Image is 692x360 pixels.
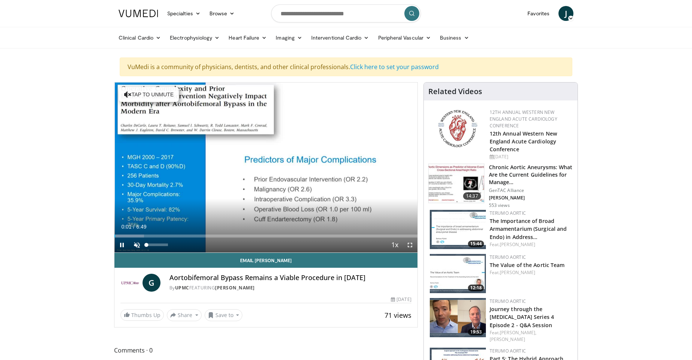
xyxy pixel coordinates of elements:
h4: Related Videos [428,87,482,96]
span: 0:01 [121,224,131,230]
span: Comments 0 [114,345,418,355]
button: Unmute [129,238,144,252]
a: Click here to set your password [350,63,439,71]
a: Electrophysiology [165,30,224,45]
span: / [133,224,135,230]
img: 2c4468e2-298d-4c12-b84e-c79871de092d.150x105_q85_crop-smart_upscale.jpg [429,164,484,203]
a: 19:53 [430,298,486,337]
div: VuMedi is a community of physicians, dentists, and other clinical professionals. [120,58,572,76]
span: 14:37 [463,192,481,200]
div: Feat. [490,269,572,276]
a: 15:44 [430,210,486,249]
a: Business [435,30,474,45]
p: [PERSON_NAME] [489,195,573,201]
p: GenTAC Alliance [489,187,573,193]
button: Share [167,309,202,321]
a: Terumo Aortic [490,210,526,216]
div: By FEATURING [169,285,411,291]
button: Playback Rate [388,238,402,252]
a: Clinical Cardio [114,30,165,45]
a: [PERSON_NAME] [215,285,255,291]
a: UPMC [175,285,189,291]
div: Feat. [490,241,572,248]
input: Search topics, interventions [271,4,421,22]
span: 15:44 [468,240,484,247]
div: [DATE] [391,296,411,303]
a: [PERSON_NAME] [500,241,535,248]
a: Specialties [163,6,205,21]
button: Save to [205,309,243,321]
h3: Chronic Aortic Aneurysms: What Are the Current Guidelines for Manage… [489,164,573,186]
a: 12th Annual Western New England Acute Cardiology Conference [490,130,557,153]
a: The Importance of Broad Armamentarium (Surgical and Endo) in Address… [490,217,567,240]
a: 12th Annual Western New England Acute Cardiology Conference [490,109,557,129]
h4: Aortobifemoral Bypass Remains a Viable Procedure in [DATE] [169,274,411,282]
a: Imaging [271,30,307,45]
div: [DATE] [490,153,572,160]
img: 5638ba86-045b-4d2e-96de-bf1d15e3a404.150x105_q85_crop-smart_upscale.jpg [430,254,486,293]
span: 12:18 [468,285,484,291]
a: Terumo Aortic [490,298,526,304]
a: The Value of the Aortic Team [490,261,565,269]
img: VuMedi Logo [119,10,158,17]
span: 19:53 [468,329,484,335]
button: Pause [114,238,129,252]
img: UPMC [120,274,140,292]
a: J [558,6,573,21]
a: [PERSON_NAME] [490,336,525,342]
a: Favorites [523,6,554,21]
a: [PERSON_NAME], [500,329,536,336]
a: Heart Failure [224,30,271,45]
a: 14:37 Chronic Aortic Aneurysms: What Are the Current Guidelines for Manage… GenTAC Alliance [PERS... [428,164,573,208]
div: Volume Level [146,243,168,246]
a: Peripheral Vascular [374,30,435,45]
p: 553 views [489,202,510,208]
a: Email [PERSON_NAME] [114,253,417,268]
img: 2f1d883b-8675-4225-ad9e-c91cb3778519.png.150x105_q85_crop-smart_upscale.png [430,298,486,337]
a: Journey through the [MEDICAL_DATA] Series 4 Episode 2 - Q&A Session [490,305,554,328]
img: 0954f259-7907-4053-a817-32a96463ecc8.png.150x105_q85_autocrop_double_scale_upscale_version-0.2.png [437,109,478,148]
div: Feat. [490,329,572,343]
a: Interventional Cardio [307,30,374,45]
a: G [143,274,160,292]
a: Browse [205,6,239,21]
a: [PERSON_NAME] [500,269,535,276]
img: 5114f84b-bd45-45a3-920e-f3d5b5878de6.png.150x105_q85_crop-smart_upscale.png [430,210,486,249]
a: Terumo Aortic [490,254,526,260]
button: Tap to unmute [119,87,179,102]
a: Thumbs Up [120,309,164,321]
a: 12:18 [430,254,486,293]
a: Terumo Aortic [490,348,526,354]
video-js: Video Player [114,83,417,253]
span: 71 views [385,311,411,320]
span: 6:49 [136,224,146,230]
div: Progress Bar [114,235,417,238]
button: Fullscreen [402,238,417,252]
